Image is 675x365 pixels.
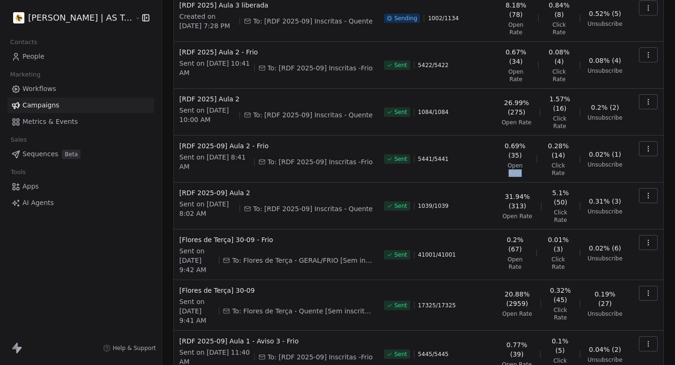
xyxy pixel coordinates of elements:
span: 17325 / 17325 [418,302,456,309]
span: Sent [394,302,407,309]
span: 0.28% (14) [544,141,572,160]
span: Unsubscribe [588,114,622,122]
span: To: Flores de Terça - Quente [Sem inscritas] [232,306,373,316]
span: 0.77% (39) [501,340,532,359]
a: Workflows [7,81,154,97]
span: To: [RDF 2025-09] Inscritas -Frio [268,352,373,362]
span: 0.67% (34) [501,47,531,66]
span: Beta [62,150,81,159]
span: 0.08% (4) [546,47,572,66]
span: 0.02% (6) [589,243,621,253]
span: Sent [394,155,407,163]
span: [RDF 2025] Aula 2 [180,94,373,104]
a: Apps [7,179,154,194]
span: 0.01% (3) [544,235,572,254]
span: Sent [394,202,407,210]
span: 0.02% (1) [589,150,621,159]
span: 5422 / 5422 [418,61,449,69]
span: [RDF 2025] Aula 3 liberada [180,0,373,10]
span: Apps [22,182,39,191]
span: Unsubscribe [588,67,622,75]
span: Open Rate [501,162,529,177]
span: 0.84% (8) [546,0,572,19]
span: Marketing [6,68,45,82]
span: Unsubscribe [588,255,622,262]
span: Sent on [DATE] 9:41 AM [180,297,215,325]
span: 5441 / 5441 [418,155,449,163]
span: 1002 / 1134 [428,15,458,22]
span: Sent [394,251,407,259]
a: SequencesBeta [7,146,154,162]
span: 1.57% (16) [547,94,572,113]
span: Sent on [DATE] 8:41 AM [180,152,250,171]
span: 1039 / 1039 [418,202,449,210]
span: Unsubscribe [588,161,622,168]
span: Click Rate [548,306,572,321]
span: 0.31% (3) [589,197,621,206]
span: Open Rate [501,256,529,271]
span: Sent [394,350,407,358]
a: Metrics & Events [7,114,154,129]
span: 0.52% (5) [589,9,621,18]
span: Open Rate [502,310,532,318]
span: Unsubscribe [588,20,622,28]
span: 20.88% (2959) [501,289,533,308]
span: Click Rate [544,162,572,177]
span: [PERSON_NAME] | AS Treinamentos [28,12,133,24]
span: Created on [DATE] 7:28 PM [180,12,236,30]
span: People [22,52,45,61]
span: To: [RDF 2025-09] Inscritas - Quente [253,16,373,26]
span: Metrics & Events [22,117,78,127]
span: To: [RDF 2025-09] Inscritas - Quente [253,110,373,120]
span: Sent [394,61,407,69]
span: Click Rate [547,115,572,130]
span: Sent on [DATE] 8:02 AM [180,199,236,218]
span: To: [RDF 2025-09] Inscritas -Frio [268,63,373,73]
span: Workflows [22,84,56,94]
span: 31.94% (313) [501,192,533,211]
span: [Flores de Terça] 30-09 - Frio [180,235,373,244]
img: Logo%202022%20quad.jpg [13,12,24,23]
span: [RDF 2025-09] Aula 1 - Aviso 3 - Frio [180,336,373,346]
a: AI Agents [7,195,154,211]
span: Click Rate [546,68,572,83]
span: Open Rate [502,119,532,126]
span: To: [RDF 2025-09] Inscritas - Quente [253,204,373,213]
span: Sent [394,108,407,116]
span: 0.04% (2) [589,345,621,354]
span: Campaigns [22,100,59,110]
a: Campaigns [7,98,154,113]
span: [RDF 2025-09] Aula 2 - Frio [180,141,373,151]
span: Contacts [6,35,41,49]
span: 0.32% (45) [548,286,572,304]
span: [Flores de Terça] 30-09 [180,286,373,295]
span: Unsubscribe [588,356,622,364]
span: To: Flores de Terça - GERAL/FRIO [Sem inscritas] [232,256,373,265]
span: Help & Support [112,344,156,352]
span: Open Rate [501,68,531,83]
span: [RDF 2025-09] Aula 2 [180,188,373,198]
span: Open Rate [502,213,532,220]
span: 0.2% (67) [501,235,529,254]
span: Click Rate [546,21,572,36]
span: Sent on [DATE] 10:00 AM [180,106,236,124]
span: 41001 / 41001 [418,251,456,259]
span: Sequences [22,149,58,159]
a: People [7,49,154,64]
span: 0.19% (27) [588,289,622,308]
span: 5445 / 5445 [418,350,449,358]
span: Sales [7,133,31,147]
span: To: [RDF 2025-09] Inscritas -Frio [268,157,373,167]
a: Help & Support [103,344,156,352]
span: [RDF 2025] Aula 2 - Frio [180,47,373,57]
span: 26.99% (275) [501,98,532,117]
span: 5.1% (50) [549,188,572,207]
span: AI Agents [22,198,54,208]
span: Click Rate [544,256,572,271]
span: Unsubscribe [588,310,622,318]
span: Tools [7,165,30,179]
span: Click Rate [549,209,572,224]
span: 8.18% (78) [501,0,531,19]
span: Sent on [DATE] 9:42 AM [180,246,215,274]
span: 0.1% (5) [548,336,572,355]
